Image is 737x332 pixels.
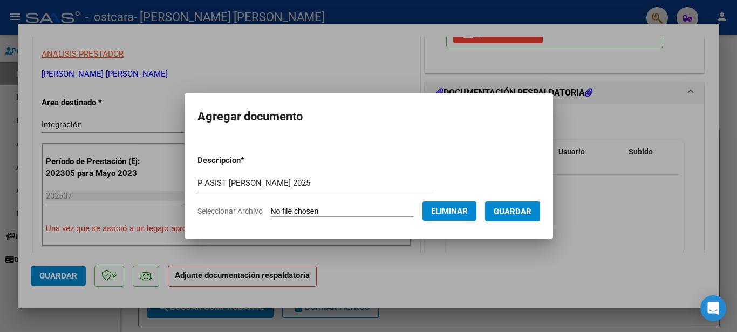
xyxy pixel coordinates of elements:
[422,201,476,221] button: Eliminar
[197,106,540,127] h2: Agregar documento
[485,201,540,221] button: Guardar
[700,295,726,321] div: Open Intercom Messenger
[431,206,468,216] span: Eliminar
[197,207,263,215] span: Seleccionar Archivo
[494,207,531,216] span: Guardar
[197,154,301,167] p: Descripcion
